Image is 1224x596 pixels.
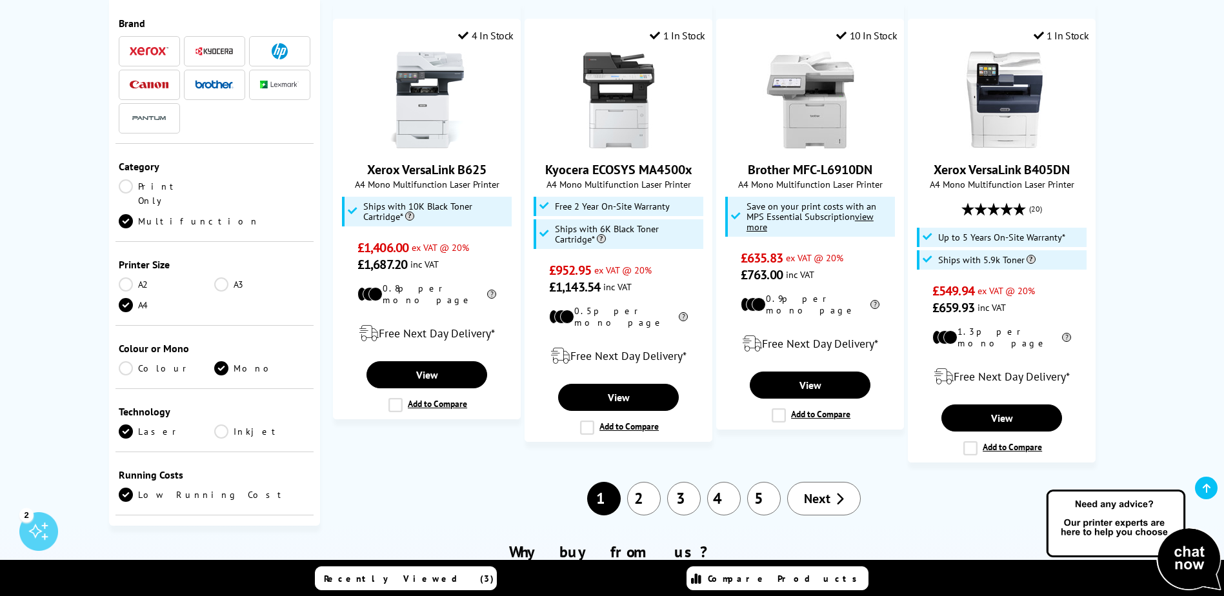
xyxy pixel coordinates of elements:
h2: Why buy from us? [132,542,1091,562]
a: View [941,404,1061,432]
a: Brother MFC-L6910DN [762,138,859,151]
span: £1,406.00 [357,239,408,256]
span: £1,687.20 [357,256,407,273]
span: ex VAT @ 20% [786,252,843,264]
div: Technology [119,405,311,418]
a: A4 [119,298,215,312]
label: Add to Compare [388,398,467,412]
div: Running Costs [119,468,311,481]
span: Compare Products [708,573,864,584]
a: Kyocera [195,43,234,59]
a: Inkjet [214,424,310,439]
a: 3 [667,482,701,515]
a: Next [787,482,861,515]
a: View [750,372,870,399]
a: Lexmark [260,77,299,93]
img: Canon [130,81,168,89]
div: 1 In Stock [1034,29,1089,42]
a: Kyocera ECOSYS MA4500x [570,138,667,151]
a: Brother MFC-L6910DN [748,161,872,178]
img: Xerox VersaLink B405DN [954,52,1050,148]
a: HP [260,43,299,59]
img: Kyocera ECOSYS MA4500x [570,52,667,148]
li: 0.9p per mono page [741,293,879,316]
img: Xerox [130,46,168,55]
span: A4 Mono Multifunction Laser Printer [340,178,514,190]
a: Xerox VersaLink B405DN [934,161,1070,178]
span: ex VAT @ 20% [978,284,1035,297]
span: A4 Mono Multifunction Laser Printer [723,178,897,190]
span: inc VAT [786,268,814,281]
span: Recently Viewed (3) [324,573,494,584]
span: Ships with 5.9k Toner [938,255,1036,265]
a: Low Running Cost [119,488,311,502]
span: £659.93 [932,299,974,316]
u: view more [747,210,874,233]
a: Canon [130,77,168,93]
div: modal_delivery [532,338,705,374]
span: £549.94 [932,283,974,299]
div: 2 [19,508,34,522]
span: Ships with 10K Black Toner Cartridge* [363,201,509,222]
div: Category [119,160,311,173]
span: Ships with 6K Black Toner Cartridge* [555,224,701,244]
a: 4 [707,482,741,515]
li: 0.5p per mono page [549,305,688,328]
span: A4 Mono Multifunction Laser Printer [915,178,1089,190]
a: A2 [119,277,215,292]
a: Xerox VersaLink B405DN [954,138,1050,151]
span: £952.95 [549,262,591,279]
span: inc VAT [410,258,439,270]
span: (20) [1029,197,1042,221]
div: modal_delivery [340,315,514,352]
a: Colour [119,361,215,375]
a: Pantum [130,110,168,126]
a: Kyocera ECOSYS MA4500x [545,161,692,178]
a: Brother [195,77,234,93]
span: Up to 5 Years On-Site Warranty* [938,232,1065,243]
div: 1 In Stock [650,29,705,42]
span: Next [804,490,830,507]
label: Add to Compare [772,408,850,422]
span: Save on your print costs with an MPS Essential Subscription [747,200,876,233]
a: Laser [119,424,215,439]
span: ex VAT @ 20% [594,264,652,276]
img: Brother MFC-L6910DN [762,52,859,148]
label: Add to Compare [963,441,1042,455]
a: Print Only [119,179,215,208]
div: Brand [119,17,311,30]
span: £1,143.54 [549,279,600,295]
a: Multifunction [119,214,259,228]
a: Compare Products [687,566,868,590]
div: modal_delivery [723,326,897,362]
span: Free 2 Year On-Site Warranty [555,201,670,212]
a: 5 [747,482,781,515]
div: 10 In Stock [836,29,897,42]
a: Recently Viewed (3) [315,566,497,590]
a: Mono [214,361,310,375]
div: 4 In Stock [458,29,514,42]
a: A3 [214,277,310,292]
li: 1.3p per mono page [932,326,1071,349]
div: Colour or Mono [119,342,311,355]
a: View [366,361,487,388]
label: Add to Compare [580,421,659,435]
div: modal_delivery [915,359,1089,395]
div: Printer Size [119,258,311,271]
a: Xerox VersaLink B625 [379,138,476,151]
img: Brother [195,80,234,89]
span: inc VAT [978,301,1006,313]
img: HP [272,43,288,59]
img: Kyocera [195,46,234,56]
a: Xerox [130,43,168,59]
a: Xerox VersaLink B625 [367,161,487,178]
a: View [558,384,678,411]
li: 0.8p per mono page [357,283,496,306]
span: £763.00 [741,266,783,283]
img: Xerox VersaLink B625 [379,52,476,148]
a: 2 [627,482,661,515]
img: Open Live Chat window [1043,488,1224,593]
span: inc VAT [603,281,632,293]
span: ex VAT @ 20% [412,241,469,253]
img: Lexmark [260,81,299,88]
